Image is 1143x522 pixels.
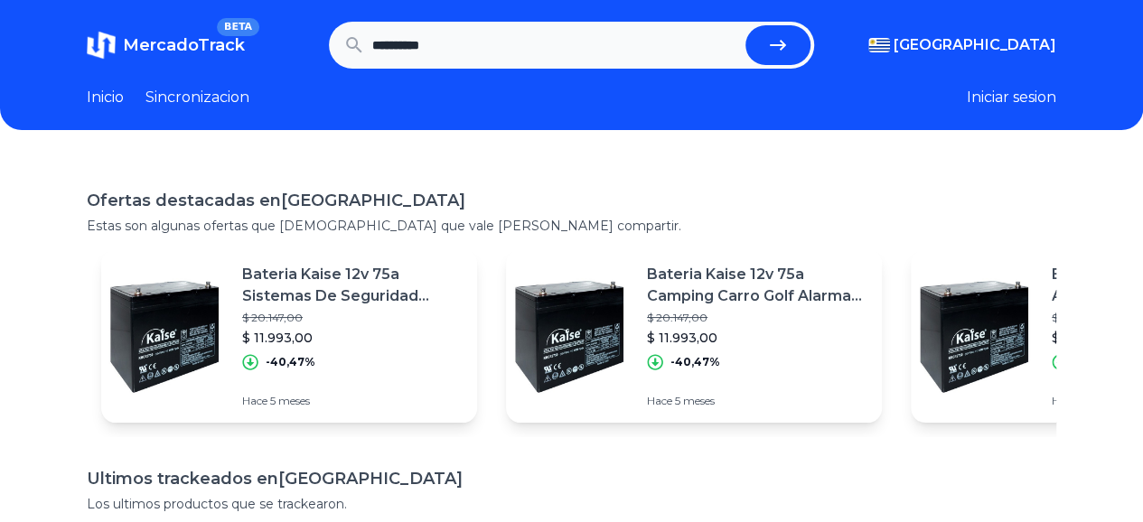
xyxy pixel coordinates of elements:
p: $ 20.147,00 [242,311,463,325]
a: Inicio [87,87,124,108]
button: [GEOGRAPHIC_DATA] [868,34,1056,56]
img: Featured image [911,273,1037,399]
img: MercadoTrack [87,31,116,60]
a: Sincronizacion [145,87,249,108]
a: Featured imageBateria Kaise 12v 75a Sistemas De Seguridad Hogar Y+ [PERSON_NAME]$ 20.147,00$ 11.9... [101,249,477,423]
img: Featured image [506,273,632,399]
p: Bateria Kaise 12v 75a Camping Carro Golf Alarma Led Y+ [PERSON_NAME] [647,264,867,307]
span: BETA [217,18,259,36]
p: $ 20.147,00 [647,311,867,325]
p: $ 11.993,00 [647,329,867,347]
p: -40,47% [266,355,315,369]
a: MercadoTrackBETA [87,31,245,60]
img: Featured image [101,273,228,399]
span: MercadoTrack [123,35,245,55]
p: -40,47% [670,355,720,369]
button: Iniciar sesion [967,87,1056,108]
p: Los ultimos productos que se trackearon. [87,495,1056,513]
p: Bateria Kaise 12v 75a Sistemas De Seguridad Hogar Y+ [PERSON_NAME] [242,264,463,307]
p: Estas son algunas ofertas que [DEMOGRAPHIC_DATA] que vale [PERSON_NAME] compartir. [87,217,1056,235]
p: $ 11.993,00 [242,329,463,347]
img: Uruguay [868,38,890,52]
h1: Ofertas destacadas en [GEOGRAPHIC_DATA] [87,188,1056,213]
span: [GEOGRAPHIC_DATA] [894,34,1056,56]
p: Hace 5 meses [647,394,867,408]
a: Featured imageBateria Kaise 12v 75a Camping Carro Golf Alarma Led Y+ [PERSON_NAME]$ 20.147,00$ 11... [506,249,882,423]
p: Hace 5 meses [242,394,463,408]
h1: Ultimos trackeados en [GEOGRAPHIC_DATA] [87,466,1056,491]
